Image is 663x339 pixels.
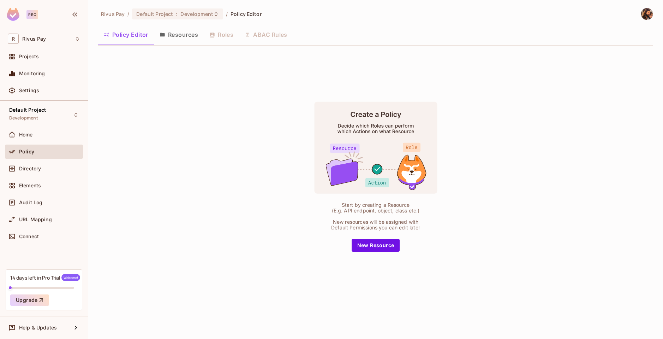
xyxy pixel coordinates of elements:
span: Policy Editor [231,11,262,17]
span: Directory [19,166,41,171]
span: Monitoring [19,71,45,76]
span: Policy [19,149,34,154]
span: Settings [19,88,39,93]
li: / [226,11,228,17]
button: Resources [154,26,204,43]
div: 14 days left in Pro Trial [10,274,80,281]
span: Workspace: Rivus Pay [22,36,46,42]
button: Upgrade [10,294,49,306]
span: Help & Updates [19,325,57,331]
button: Policy Editor [98,26,154,43]
button: New Resource [352,239,400,252]
span: Audit Log [19,200,42,205]
img: SReyMgAAAABJRU5ErkJggg== [7,8,19,21]
span: Connect [19,234,39,239]
span: Home [19,132,33,138]
span: Projects [19,54,39,59]
span: Default Project [136,11,173,17]
span: Development [180,11,213,17]
span: Welcome! [61,274,80,281]
li: / [127,11,129,17]
span: URL Mapping [19,217,52,222]
span: the active workspace [101,11,125,17]
span: R [8,34,19,44]
span: Elements [19,183,41,188]
span: Development [9,115,38,121]
div: New resources will be assigned with Default Permissions you can edit later [328,219,423,230]
span: Default Project [9,107,46,113]
img: Marcus Feitoza [641,8,653,20]
span: : [175,11,178,17]
div: Start by creating a Resource (E.g. API endpoint, object, class etc.) [328,202,423,214]
div: Pro [26,10,38,19]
